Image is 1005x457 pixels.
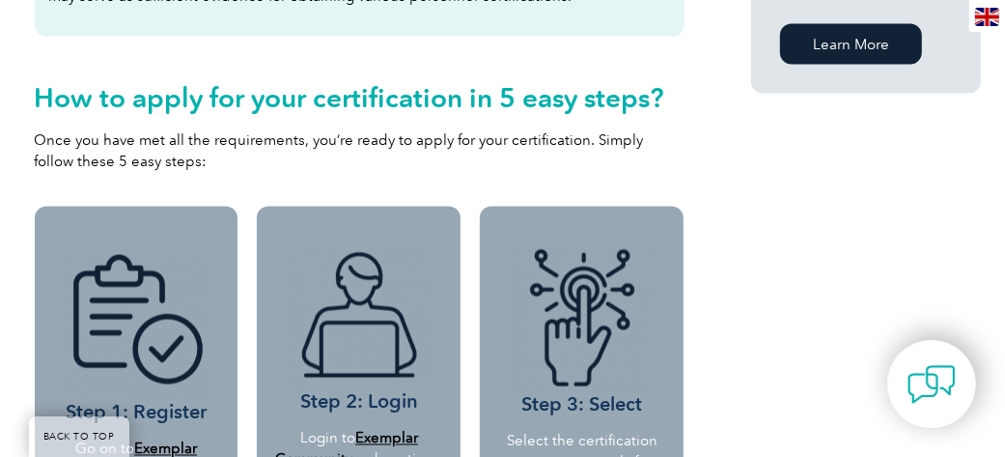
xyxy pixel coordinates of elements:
h3: Step 3: Select [494,247,669,416]
p: Once you have met all the requirements, you’re ready to apply for your certification. Simply foll... [35,129,684,172]
a: Learn More [780,24,922,65]
img: contact-chat.png [907,360,956,409]
img: en [975,8,999,26]
h3: Step 2: Login [268,244,449,414]
h3: Step 1: Register [57,255,216,424]
a: BACK TO TOP [29,416,129,457]
h2: How to apply for your certification in 5 easy steps? [35,82,684,113]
